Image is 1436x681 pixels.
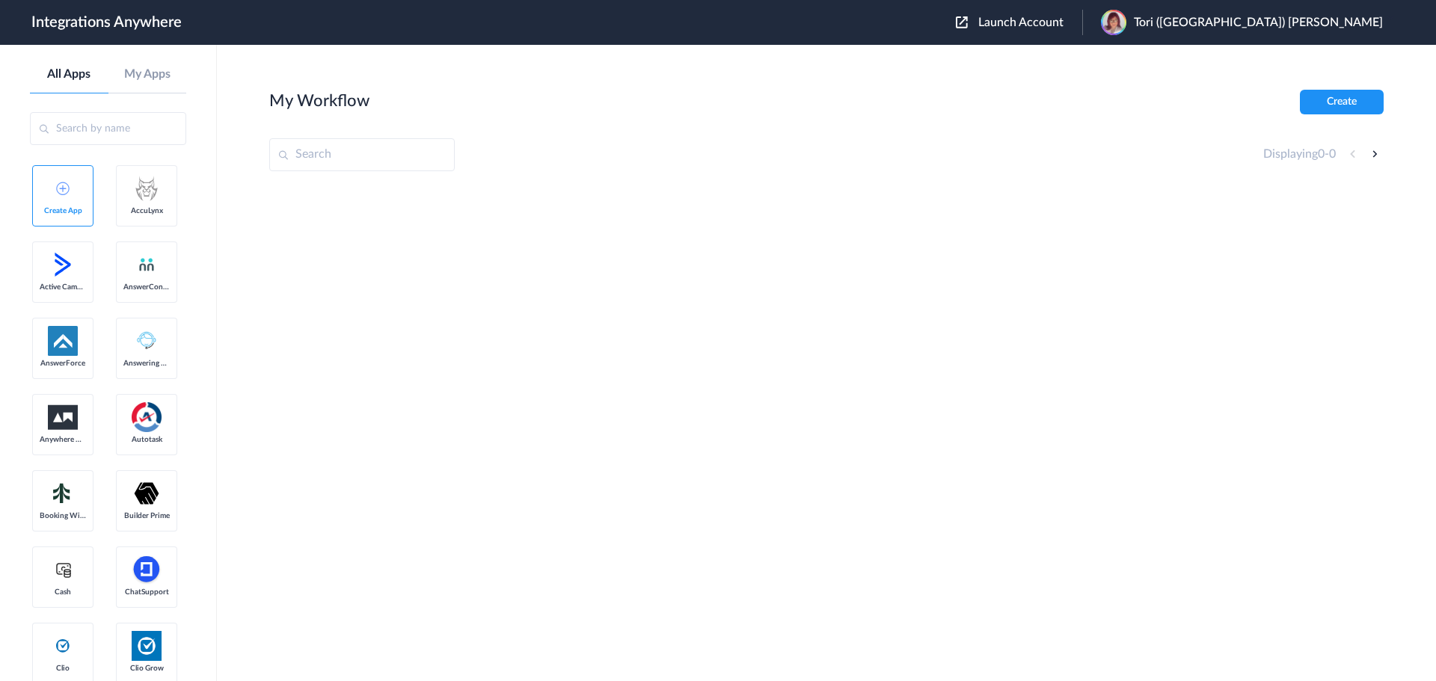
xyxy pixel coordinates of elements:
[54,637,72,655] img: clio-logo.svg
[1300,90,1384,114] button: Create
[956,16,1082,30] button: Launch Account
[56,182,70,195] img: add-icon.svg
[40,588,86,597] span: Cash
[123,283,170,292] span: AnswerConnect
[48,326,78,356] img: af-app-logo.svg
[40,206,86,215] span: Create App
[40,511,86,520] span: Booking Widget
[132,478,162,508] img: builder-prime-logo.svg
[1263,147,1336,161] h4: Displaying -
[40,435,86,444] span: Anywhere Works
[132,631,162,661] img: Clio.jpg
[48,250,78,280] img: active-campaign-logo.svg
[48,480,78,507] img: Setmore_Logo.svg
[1329,148,1336,160] span: 0
[123,664,170,673] span: Clio Grow
[269,138,455,171] input: Search
[132,326,162,356] img: Answering_service.png
[123,588,170,597] span: ChatSupport
[40,664,86,673] span: Clio
[956,16,968,28] img: launch-acct-icon.svg
[269,91,369,111] h2: My Workflow
[123,511,170,520] span: Builder Prime
[31,13,182,31] h1: Integrations Anywhere
[1318,148,1325,160] span: 0
[132,555,162,585] img: chatsupport-icon.svg
[132,173,162,203] img: acculynx-logo.svg
[1101,10,1126,35] img: 768d5142-74bb-47e6-ba88-cbb552782f45.png
[30,112,186,145] input: Search by name
[123,359,170,368] span: Answering Service
[132,402,162,432] img: autotask.png
[40,283,86,292] span: Active Campaign
[123,435,170,444] span: Autotask
[138,256,156,274] img: answerconnect-logo.svg
[978,16,1064,28] span: Launch Account
[30,67,108,81] a: All Apps
[123,206,170,215] span: AccuLynx
[48,405,78,430] img: aww.png
[1134,16,1383,30] span: Tori ([GEOGRAPHIC_DATA]) [PERSON_NAME]
[54,561,73,579] img: cash-logo.svg
[40,359,86,368] span: AnswerForce
[108,67,187,81] a: My Apps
